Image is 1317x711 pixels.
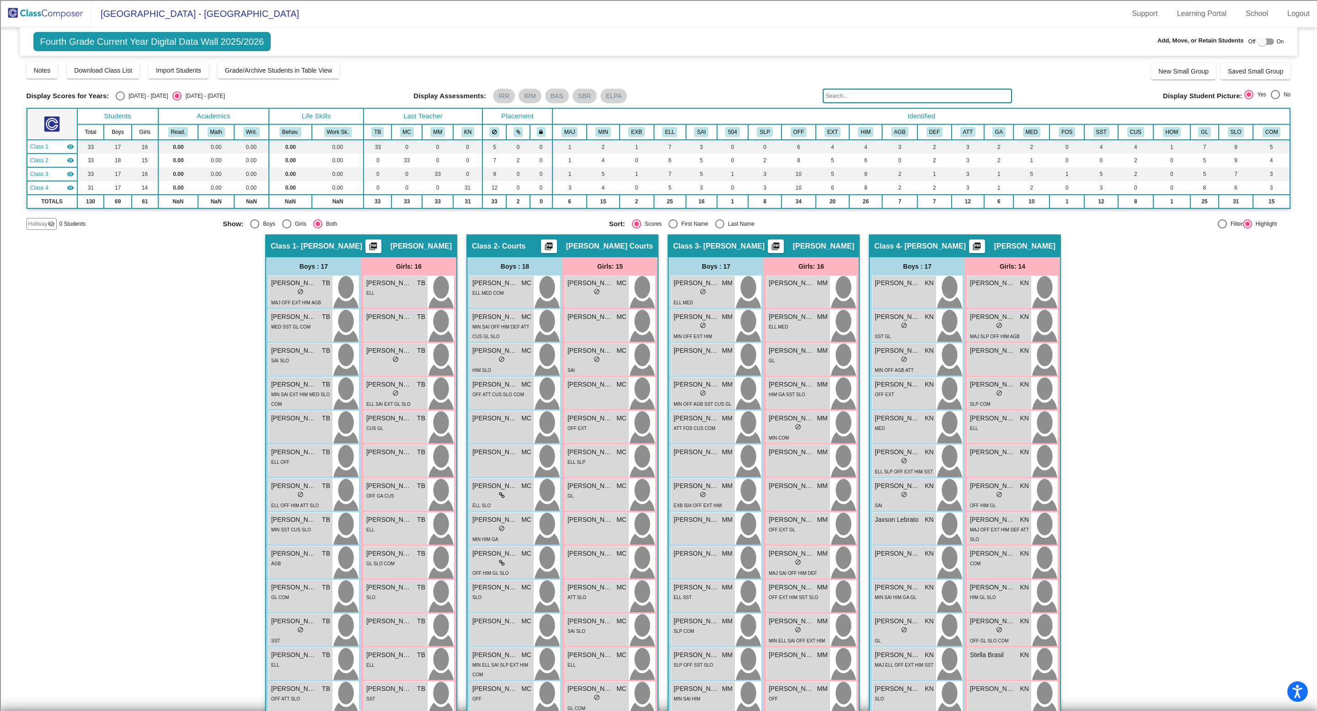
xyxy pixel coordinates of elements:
td: 33 [364,195,391,208]
td: 0 [530,154,553,167]
td: 0 [1118,181,1153,195]
th: Minor Behavior [587,124,620,140]
button: Behav. [279,127,301,137]
mat-radio-group: Select an option [116,91,225,101]
mat-chip: ELPA [600,89,627,103]
td: 3 [1084,181,1118,195]
mat-chip: SBR [573,89,597,103]
td: 3 [686,140,717,154]
td: 33 [391,154,422,167]
td: 0 [422,140,454,154]
td: 16 [132,167,158,181]
button: KN [461,127,474,137]
td: 0 [506,167,530,181]
th: Girls [132,124,158,140]
td: NaN [158,195,198,208]
button: Writ. [243,127,260,137]
td: 2 [620,195,654,208]
th: Mandy Mayner [422,124,454,140]
button: Print Students Details [768,239,784,253]
td: 8 [849,181,882,195]
td: 0 [453,167,482,181]
td: Mandy Mayner - Mayner [27,167,77,181]
span: Saved Small Group [1228,68,1283,75]
td: 31 [453,195,482,208]
th: Individualized Education Plan [686,124,717,140]
td: 2 [882,181,917,195]
input: Search... [823,89,1012,103]
td: 0 [530,167,553,181]
div: [DATE] - [DATE] [125,92,168,100]
button: FOS [1059,127,1075,137]
th: Aggressive Behavior [882,124,917,140]
td: 17 [104,181,132,195]
td: 33 [391,195,422,208]
td: 6 [816,181,850,195]
td: 0.00 [158,167,198,181]
td: 0 [530,181,553,195]
th: Students [77,108,158,124]
td: 5 [1013,167,1049,181]
td: 130 [77,195,104,208]
td: 15 [132,154,158,167]
td: 0 [506,181,530,195]
th: Slow Worker [1219,124,1253,140]
span: Display Student Picture: [1163,92,1242,100]
th: Melissa Courts [391,124,422,140]
td: 0.00 [198,167,234,181]
button: SLO [1228,127,1244,137]
td: 0 [620,154,654,167]
td: 61 [132,195,158,208]
th: Keep with students [506,124,530,140]
span: Fourth Grade Current Year Digital Data Wall 2025/2026 [33,32,271,51]
button: MM [430,127,445,137]
div: [DATE] - [DATE] [182,92,225,100]
th: Krystal Nelson [453,124,482,140]
td: 15 [587,195,620,208]
td: 33 [422,195,454,208]
th: Identified [552,108,1290,124]
td: 33 [77,154,104,167]
button: GA [992,127,1006,137]
mat-icon: picture_as_pdf [543,242,554,255]
span: Notes [34,67,51,74]
td: 0.00 [158,154,198,167]
td: 0 [364,154,391,167]
td: 0.00 [312,154,364,167]
mat-radio-group: Select an option [1244,90,1290,102]
td: 4 [816,140,850,154]
button: Math [208,127,225,137]
span: Display Scores for Years: [27,92,109,100]
td: 0 [453,154,482,167]
td: 33 [364,140,391,154]
td: 16 [132,140,158,154]
td: 5 [686,167,717,181]
td: 3 [1253,167,1290,181]
td: 33 [482,195,507,208]
button: MIN [595,127,611,137]
button: Print Students Details [541,239,557,253]
td: 1 [1049,195,1084,208]
button: MED [1023,127,1040,137]
mat-chip: IRR [493,89,515,103]
td: 4 [1118,140,1153,154]
td: 0 [1084,154,1118,167]
th: Total [77,124,104,140]
td: 3 [952,181,984,195]
td: 0 [530,195,553,208]
td: 12 [482,181,507,195]
td: 0 [1153,167,1190,181]
td: 1 [1049,167,1084,181]
th: English Language Learner [654,124,686,140]
td: 0 [620,181,654,195]
mat-icon: visibility [67,184,74,191]
td: 3 [952,167,984,181]
span: Class 2 [30,156,48,164]
span: Add, Move, or Retain Students [1157,36,1244,45]
button: ATT [960,127,975,137]
th: Boys [104,124,132,140]
td: 5 [1190,154,1219,167]
td: 7 [1190,140,1219,154]
td: 6 [984,195,1013,208]
td: 7 [654,140,686,154]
